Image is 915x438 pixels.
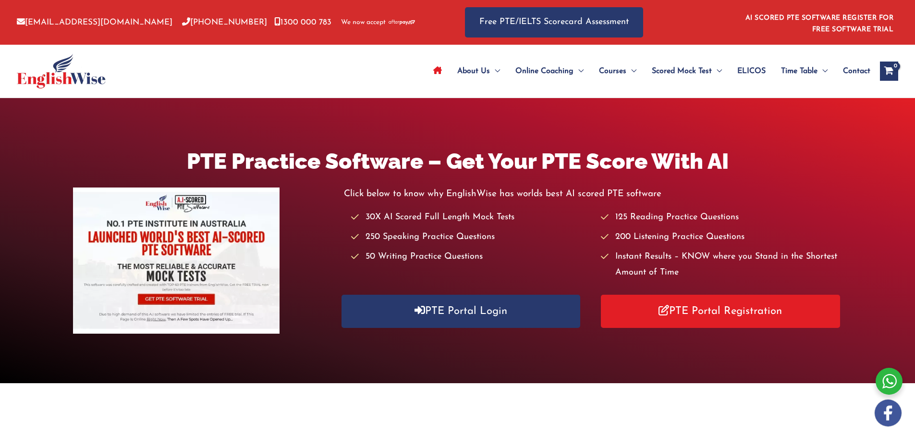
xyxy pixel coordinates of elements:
a: [EMAIL_ADDRESS][DOMAIN_NAME] [17,18,172,26]
li: Instant Results – KNOW where you Stand in the Shortest Amount of Time [601,249,842,281]
a: PTE Portal Login [342,295,581,328]
a: CoursesMenu Toggle [591,54,644,88]
li: 250 Speaking Practice Questions [351,229,592,245]
a: Scored Mock TestMenu Toggle [644,54,730,88]
span: Menu Toggle [626,54,636,88]
span: Menu Toggle [490,54,500,88]
span: Scored Mock Test [652,54,712,88]
a: ELICOS [730,54,773,88]
li: 125 Reading Practice Questions [601,210,842,225]
a: Contact [835,54,870,88]
p: Click below to know why EnglishWise has worlds best AI scored PTE software [344,186,842,202]
a: View Shopping Cart, empty [880,62,898,81]
a: Free PTE/IELTS Scorecard Assessment [465,7,643,38]
li: 30X AI Scored Full Length Mock Tests [351,210,592,225]
span: Time Table [781,54,817,88]
li: 50 Writing Practice Questions [351,249,592,265]
span: ELICOS [737,54,766,88]
a: PTE Portal Registration [601,295,840,328]
span: We now accept [341,18,386,27]
img: Afterpay-Logo [389,20,415,25]
nav: Site Navigation: Main Menu [426,54,870,88]
span: Menu Toggle [573,54,584,88]
a: 1300 000 783 [274,18,331,26]
img: white-facebook.png [875,400,902,426]
aside: Header Widget 1 [740,7,898,38]
a: Time TableMenu Toggle [773,54,835,88]
a: AI SCORED PTE SOFTWARE REGISTER FOR FREE SOFTWARE TRIAL [745,14,894,33]
span: Courses [599,54,626,88]
h1: PTE Practice Software – Get Your PTE Score With AI [73,146,842,176]
a: [PHONE_NUMBER] [182,18,267,26]
img: cropped-ew-logo [17,54,106,88]
span: Menu Toggle [817,54,828,88]
span: Contact [843,54,870,88]
li: 200 Listening Practice Questions [601,229,842,245]
span: Menu Toggle [712,54,722,88]
span: Online Coaching [515,54,573,88]
img: pte-institute-main [73,188,280,334]
a: Online CoachingMenu Toggle [508,54,591,88]
span: About Us [457,54,490,88]
a: About UsMenu Toggle [450,54,508,88]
